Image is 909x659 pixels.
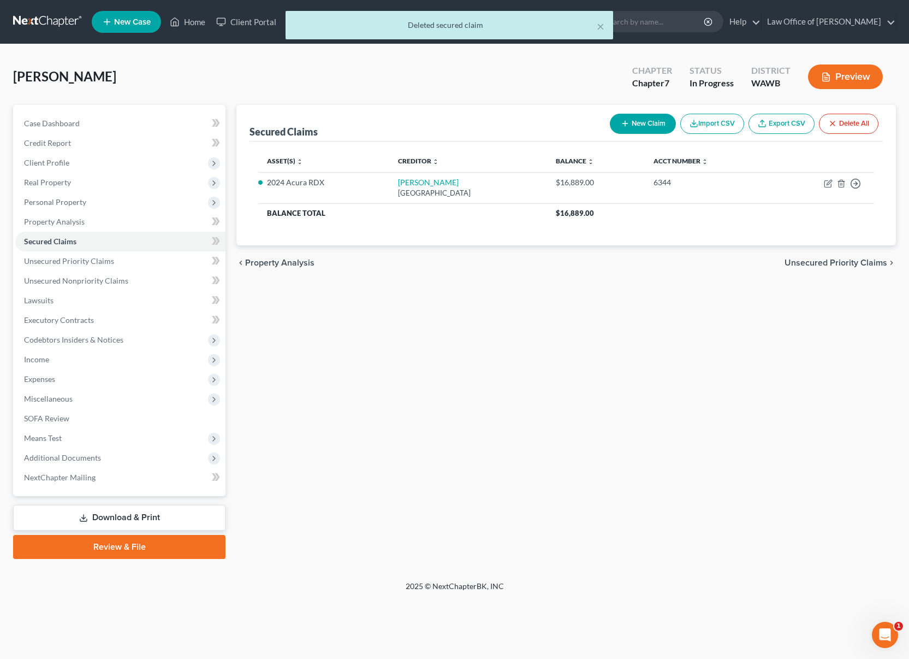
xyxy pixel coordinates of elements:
span: Unsecured Priority Claims [24,256,114,266]
a: Review & File [13,535,225,559]
button: Unsecured Priority Claims chevron_right [785,258,896,267]
span: Additional Documents [24,453,101,462]
button: Import CSV [680,114,744,134]
button: × [597,20,604,33]
iframe: Intercom live chat [872,622,898,648]
div: [GEOGRAPHIC_DATA] [398,188,538,198]
span: [PERSON_NAME] [13,68,116,84]
li: 2024 Acura RDX [267,177,381,188]
span: SOFA Review [24,414,69,423]
span: Miscellaneous [24,394,73,403]
span: 7 [664,78,669,88]
button: Preview [808,64,883,89]
a: Asset(s) unfold_more [267,157,303,165]
span: Personal Property [24,197,86,207]
i: unfold_more [296,158,303,165]
a: SOFA Review [15,409,225,428]
button: Delete All [819,114,878,134]
th: Balance Total [258,203,547,223]
span: $16,889.00 [556,209,594,217]
span: Client Profile [24,158,69,167]
button: chevron_left Property Analysis [236,258,314,267]
a: Credit Report [15,133,225,153]
span: Secured Claims [24,237,76,246]
a: Unsecured Nonpriority Claims [15,271,225,291]
a: Lawsuits [15,291,225,310]
button: New Claim [610,114,676,134]
span: Executory Contracts [24,315,94,325]
div: Secured Claims [249,125,318,138]
a: Secured Claims [15,232,225,251]
a: Unsecured Priority Claims [15,251,225,271]
i: chevron_left [236,258,245,267]
div: Deleted secured claim [294,20,604,31]
span: Lawsuits [24,296,54,305]
i: unfold_more [587,158,594,165]
a: Executory Contracts [15,310,225,330]
span: Credit Report [24,138,71,148]
i: unfold_more [702,158,708,165]
div: District [751,64,791,77]
a: Balance unfold_more [556,157,594,165]
i: chevron_right [887,258,896,267]
span: Unsecured Priority Claims [785,258,887,267]
a: Download & Print [13,505,225,531]
a: Case Dashboard [15,114,225,133]
span: Means Test [24,433,62,443]
span: Property Analysis [245,258,314,267]
a: Creditor unfold_more [398,157,439,165]
span: Income [24,355,49,364]
span: Property Analysis [24,217,85,226]
span: Expenses [24,374,55,384]
div: In Progress [690,77,734,90]
div: Chapter [632,64,672,77]
a: Acct Number unfold_more [653,157,708,165]
span: Unsecured Nonpriority Claims [24,276,128,285]
span: Real Property [24,178,71,187]
div: 2025 © NextChapterBK, INC [144,581,766,601]
a: [PERSON_NAME] [398,178,459,187]
a: Export CSV [748,114,815,134]
div: Chapter [632,77,672,90]
div: WAWB [751,77,791,90]
span: Case Dashboard [24,119,80,128]
i: unfold_more [432,158,439,165]
div: $16,889.00 [556,177,636,188]
span: Codebtors Insiders & Notices [24,335,123,344]
a: Property Analysis [15,212,225,232]
span: 1 [894,622,903,631]
a: NextChapter Mailing [15,468,225,487]
div: Status [690,64,734,77]
div: 6344 [653,177,762,188]
span: NextChapter Mailing [24,473,96,482]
